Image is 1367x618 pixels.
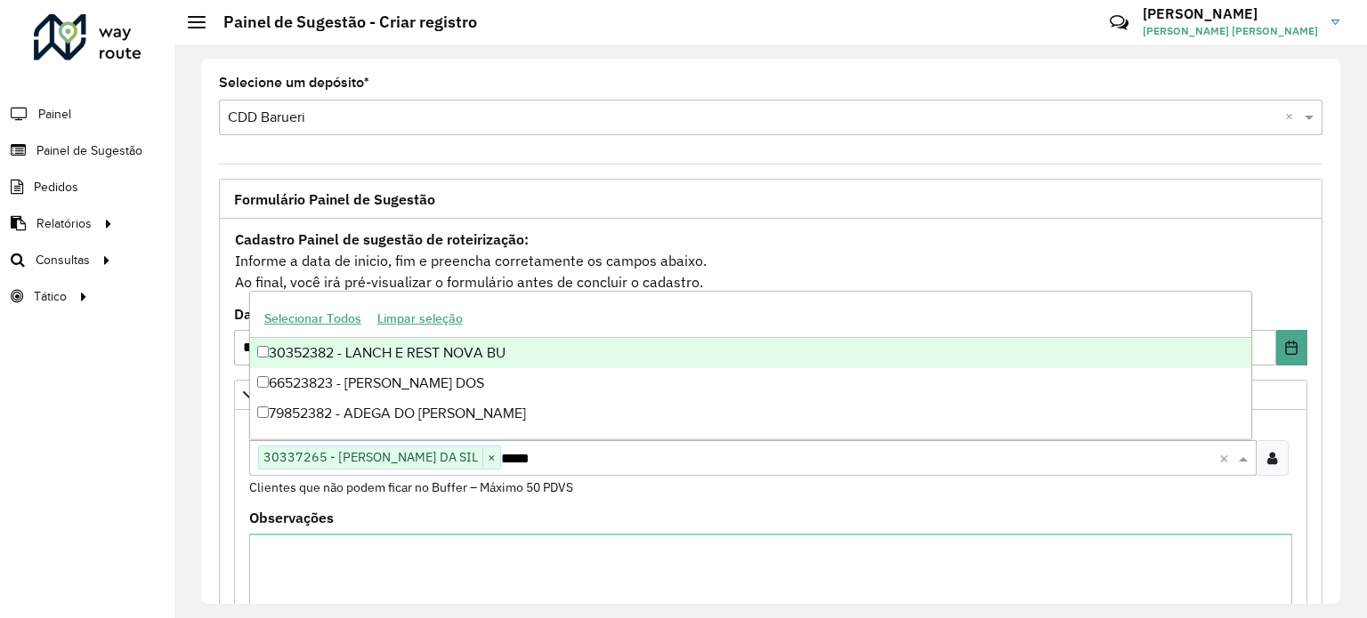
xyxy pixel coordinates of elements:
span: × [482,447,500,469]
span: Consultas [36,251,90,269]
div: 30352382 - LANCH E REST NOVA BU [250,338,1251,368]
span: Clear all [1219,447,1234,469]
label: Selecione um depósito [219,72,369,93]
span: 30337265 - [PERSON_NAME] DA SIL [259,446,482,468]
label: Observações [249,507,334,528]
div: Informe a data de inicio, fim e preencha corretamente os campos abaixo. Ao final, você irá pré-vi... [234,228,1307,293]
a: Priorizar Cliente - Não podem ficar no buffer [234,380,1307,410]
button: Selecionar Todos [256,305,369,333]
h2: Painel de Sugestão - Criar registro [206,12,477,32]
button: Limpar seleção [369,305,471,333]
ng-dropdown-panel: Options list [249,291,1252,439]
span: Relatórios [36,214,92,233]
strong: Cadastro Painel de sugestão de roteirização: [235,230,529,248]
small: Clientes que não podem ficar no Buffer – Máximo 50 PDVS [249,479,573,495]
span: [PERSON_NAME] [PERSON_NAME] [1143,23,1318,39]
a: Contato Rápido [1100,4,1138,42]
div: 79852382 - ADEGA DO [PERSON_NAME] [250,398,1251,429]
div: 66523823 - [PERSON_NAME] DOS [250,368,1251,398]
span: Tático [34,287,67,306]
span: Painel de Sugestão [36,141,142,160]
label: Data de Vigência Inicial [234,303,397,325]
span: Painel [38,105,71,124]
h3: [PERSON_NAME] [1143,5,1318,22]
button: Choose Date [1276,330,1307,365]
span: Pedidos [34,178,78,197]
span: Clear all [1285,107,1300,128]
span: Formulário Painel de Sugestão [234,192,435,206]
